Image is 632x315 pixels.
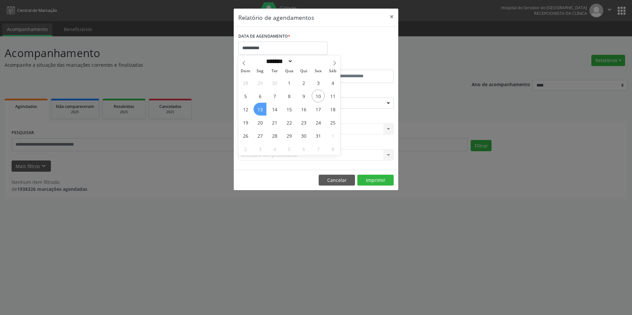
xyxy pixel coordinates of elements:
span: Outubro 30, 2025 [297,129,310,142]
select: Month [264,58,293,65]
span: Novembro 7, 2025 [312,142,325,155]
span: Outubro 15, 2025 [283,103,296,116]
span: Outubro 6, 2025 [254,89,266,102]
span: Outubro 4, 2025 [326,76,339,89]
span: Ter [267,69,282,73]
span: Outubro 5, 2025 [239,89,252,102]
span: Seg [253,69,267,73]
span: Outubro 2, 2025 [297,76,310,89]
h5: Relatório de agendamentos [238,13,314,22]
span: Outubro 12, 2025 [239,103,252,116]
span: Outubro 14, 2025 [268,103,281,116]
span: Outubro 20, 2025 [254,116,266,129]
span: Outubro 27, 2025 [254,129,266,142]
span: Setembro 28, 2025 [239,76,252,89]
span: Outubro 13, 2025 [254,103,266,116]
span: Dom [238,69,253,73]
span: Novembro 6, 2025 [297,142,310,155]
span: Novembro 4, 2025 [268,142,281,155]
span: Qua [282,69,296,73]
span: Outubro 3, 2025 [312,76,325,89]
span: Outubro 22, 2025 [283,116,296,129]
span: Setembro 30, 2025 [268,76,281,89]
span: Setembro 29, 2025 [254,76,266,89]
span: Outubro 24, 2025 [312,116,325,129]
span: Novembro 1, 2025 [326,129,339,142]
span: Outubro 11, 2025 [326,89,339,102]
span: Novembro 2, 2025 [239,142,252,155]
span: Outubro 23, 2025 [297,116,310,129]
span: Outubro 18, 2025 [326,103,339,116]
label: ATÉ [318,59,394,70]
input: Year [293,58,315,65]
button: Imprimir [357,175,394,186]
button: Cancelar [319,175,355,186]
span: Outubro 8, 2025 [283,89,296,102]
span: Qui [296,69,311,73]
span: Outubro 10, 2025 [312,89,325,102]
span: Outubro 25, 2025 [326,116,339,129]
span: Outubro 16, 2025 [297,103,310,116]
span: Outubro 19, 2025 [239,116,252,129]
span: Outubro 7, 2025 [268,89,281,102]
span: Outubro 31, 2025 [312,129,325,142]
span: Sáb [326,69,340,73]
span: Novembro 3, 2025 [254,142,266,155]
span: Novembro 5, 2025 [283,142,296,155]
span: Outubro 26, 2025 [239,129,252,142]
span: Outubro 1, 2025 [283,76,296,89]
span: Outubro 21, 2025 [268,116,281,129]
span: Outubro 17, 2025 [312,103,325,116]
label: DATA DE AGENDAMENTO [238,31,290,42]
span: Sex [311,69,326,73]
span: Novembro 8, 2025 [326,142,339,155]
span: Outubro 9, 2025 [297,89,310,102]
span: Outubro 28, 2025 [268,129,281,142]
span: Outubro 29, 2025 [283,129,296,142]
button: Close [385,9,398,25]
